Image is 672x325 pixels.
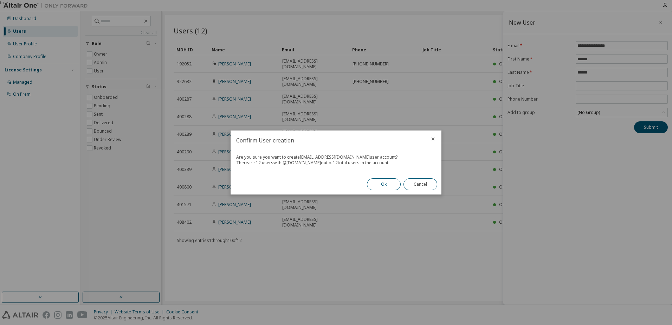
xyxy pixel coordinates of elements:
div: There are 12 users with @ [DOMAIN_NAME] out of 12 total users in the account. [236,160,436,166]
div: Are you sure you want to create [EMAIL_ADDRESS][DOMAIN_NAME] user account? [236,154,436,160]
button: Cancel [403,178,437,190]
h2: Confirm User creation [231,130,425,150]
button: Ok [367,178,401,190]
button: close [430,136,436,142]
